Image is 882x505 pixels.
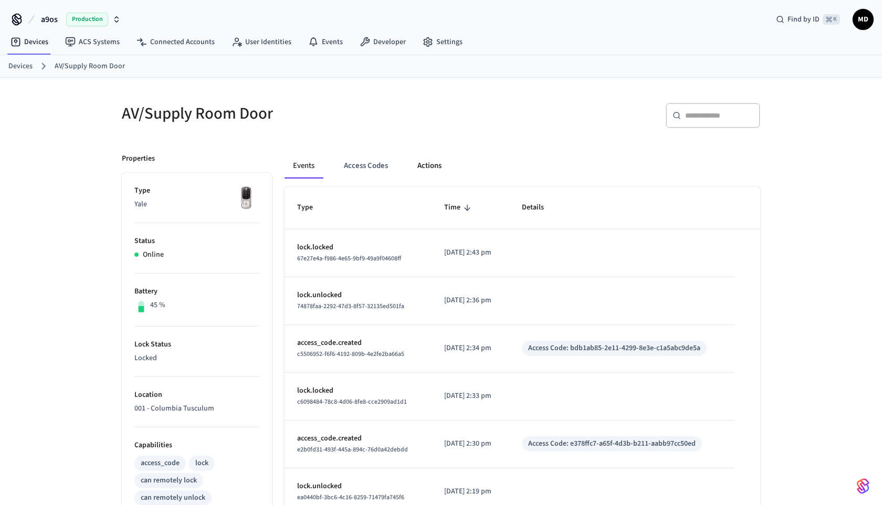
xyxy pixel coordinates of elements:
[823,14,840,25] span: ⌘ K
[223,33,300,51] a: User Identities
[297,385,419,396] p: lock.locked
[134,339,259,350] p: Lock Status
[297,290,419,301] p: lock.unlocked
[528,343,700,354] div: Access Code: bdb1ab85-2e11-4299-8e3e-c1a5abc9de5a
[444,247,497,258] p: [DATE] 2:43 pm
[233,185,259,212] img: Yale Assure Touchscreen Wifi Smart Lock, Satin Nickel, Front
[2,33,57,51] a: Devices
[297,199,327,216] span: Type
[134,236,259,247] p: Status
[853,9,874,30] button: MD
[414,33,471,51] a: Settings
[150,300,165,311] p: 45 %
[195,458,208,469] div: lock
[134,185,259,196] p: Type
[134,286,259,297] p: Battery
[444,391,497,402] p: [DATE] 2:33 pm
[297,254,401,263] span: 67e27e4a-f986-4e65-9bf9-49a9f04608ff
[41,13,58,26] span: a9os
[335,153,396,178] button: Access Codes
[522,199,558,216] span: Details
[351,33,414,51] a: Developer
[857,478,869,495] img: SeamLogoGradient.69752ec5.svg
[128,33,223,51] a: Connected Accounts
[285,153,323,178] button: Events
[134,403,259,414] p: 001 - Columbia Tusculum
[55,61,125,72] a: AV/Supply Room Door
[297,242,419,253] p: lock.locked
[444,343,497,354] p: [DATE] 2:34 pm
[297,433,419,444] p: access_code.created
[141,492,205,503] div: can remotely unlock
[444,486,497,497] p: [DATE] 2:19 pm
[297,481,419,492] p: lock.unlocked
[444,295,497,306] p: [DATE] 2:36 pm
[8,61,33,72] a: Devices
[768,10,848,29] div: Find by ID⌘ K
[66,13,108,26] span: Production
[143,249,164,260] p: Online
[528,438,696,449] div: Access Code: e378ffc7-a65f-4d3b-b211-aabb97cc50ed
[297,350,404,359] span: c5506952-f6f6-4192-809b-4e2fe2ba66a5
[134,440,259,451] p: Capabilities
[141,458,180,469] div: access_code
[141,475,197,486] div: can remotely lock
[134,390,259,401] p: Location
[134,199,259,210] p: Yale
[297,397,407,406] span: c6098484-78c8-4d06-8fe8-cce2909ad1d1
[297,302,404,311] span: 74878faa-2292-47d3-8f57-32135ed501fa
[297,493,404,502] span: ea0440bf-3bc6-4c16-8259-71479fa745f6
[854,10,873,29] span: MD
[297,338,419,349] p: access_code.created
[122,103,435,124] h5: AV/Supply Room Door
[409,153,450,178] button: Actions
[285,153,760,178] div: ant example
[134,353,259,364] p: Locked
[122,153,155,164] p: Properties
[297,445,408,454] span: e2b0fd31-493f-445a-894c-76d0a42debdd
[300,33,351,51] a: Events
[444,199,474,216] span: Time
[444,438,497,449] p: [DATE] 2:30 pm
[787,14,820,25] span: Find by ID
[57,33,128,51] a: ACS Systems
